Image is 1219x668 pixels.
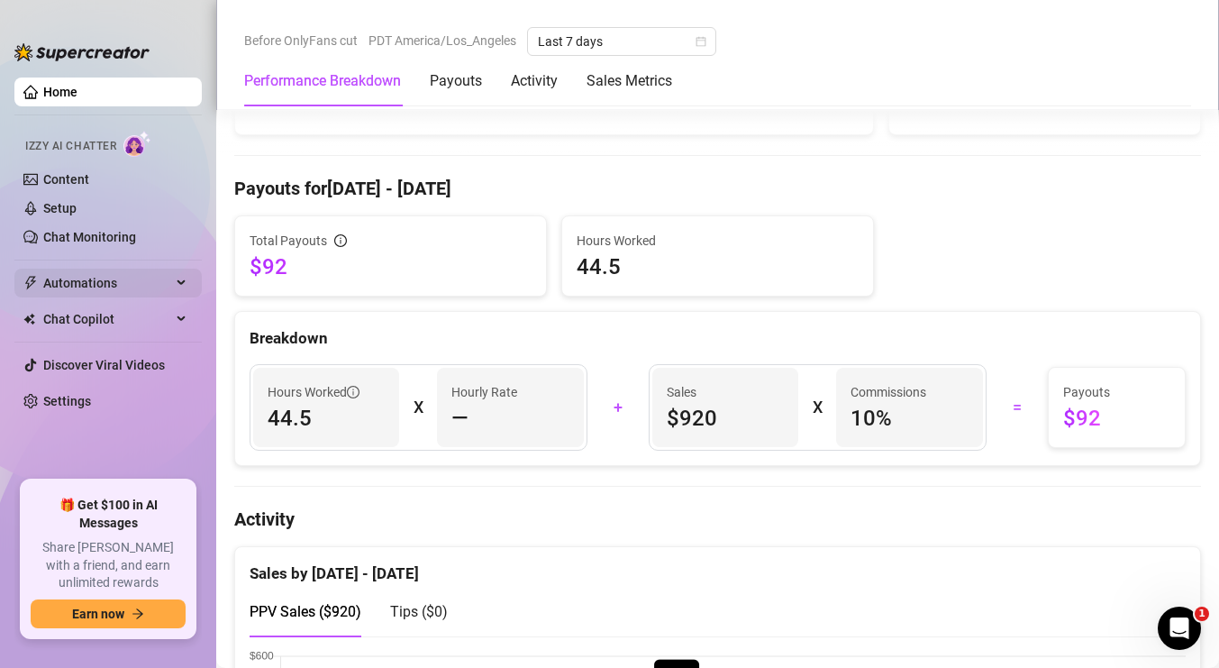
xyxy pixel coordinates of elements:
h4: Payouts for [DATE] - [DATE] [234,176,1201,201]
span: — [451,404,468,433]
span: Hours Worked [577,231,859,251]
div: Activity [511,70,558,92]
span: Hours Worked [268,382,359,402]
div: Sales Metrics [587,70,672,92]
span: Chat Copilot [43,305,171,334]
div: Sales by [DATE] - [DATE] [250,547,1186,586]
span: $92 [1063,404,1170,433]
a: Settings [43,394,91,408]
span: info-circle [347,386,359,398]
img: Chat Copilot [23,313,35,325]
article: Commissions [851,382,926,402]
span: PDT America/Los_Angeles [368,27,516,54]
span: Sales [667,382,784,402]
span: arrow-right [132,608,144,620]
button: Earn nowarrow-right [31,599,186,628]
span: Payouts [1063,382,1170,402]
div: X [414,393,423,422]
img: logo-BBDzfeDw.svg [14,43,150,61]
a: Setup [43,201,77,215]
span: PPV Sales ( $920 ) [250,603,361,620]
span: Last 7 days [538,28,705,55]
span: $920 [667,404,784,433]
span: Share [PERSON_NAME] with a friend, and earn unlimited rewards [31,539,186,592]
div: = [997,393,1037,422]
span: 🎁 Get $100 in AI Messages [31,497,186,532]
span: Earn now [72,607,124,621]
span: calendar [696,36,706,47]
div: + [598,393,638,422]
iframe: Intercom live chat [1158,607,1201,650]
div: Performance Breakdown [244,70,401,92]
a: Discover Viral Videos [43,358,165,372]
span: 1 [1195,607,1209,621]
span: 10 % [851,404,968,433]
span: Tips ( $0 ) [390,603,448,620]
a: Content [43,172,89,187]
span: 44.5 [268,404,385,433]
span: 44.5 [577,252,859,281]
div: Payouts [430,70,482,92]
span: Automations [43,269,171,297]
a: Home [43,85,77,99]
div: X [813,393,822,422]
span: Izzy AI Chatter [25,138,116,155]
span: thunderbolt [23,276,38,290]
div: Breakdown [250,326,1186,351]
span: $92 [250,252,532,281]
span: info-circle [334,234,347,247]
article: Hourly Rate [451,382,517,402]
span: Before OnlyFans cut [244,27,358,54]
a: Chat Monitoring [43,230,136,244]
h4: Activity [234,507,1201,532]
img: AI Chatter [123,131,151,157]
span: Total Payouts [250,231,327,251]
